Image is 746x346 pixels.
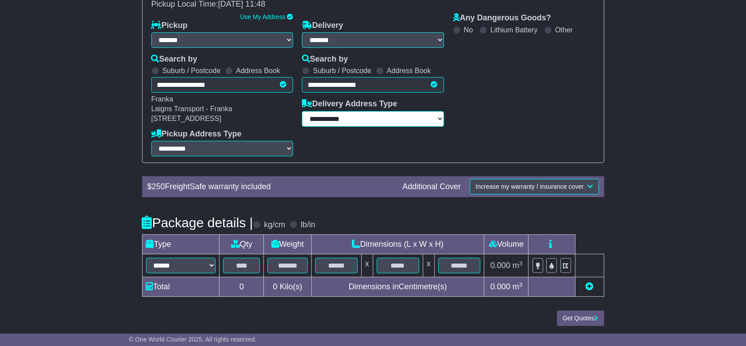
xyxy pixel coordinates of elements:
[555,26,573,34] label: Other
[264,235,312,254] td: Weight
[129,336,257,343] span: © One World Courier 2025. All rights reserved.
[302,21,343,31] label: Delivery
[513,261,523,270] span: m
[302,54,348,64] label: Search by
[423,254,434,277] td: x
[491,26,538,34] label: Lithium Battery
[143,182,398,192] div: $ FreightSafe warranty included
[484,235,529,254] td: Volume
[162,66,221,75] label: Suburb / Postcode
[519,260,523,267] sup: 3
[387,66,431,75] label: Address Book
[313,66,371,75] label: Suburb / Postcode
[151,54,197,64] label: Search by
[513,282,523,291] span: m
[151,95,174,103] span: Franka
[264,220,285,230] label: kg/cm
[302,99,397,109] label: Delivery Address Type
[220,277,264,297] td: 0
[301,220,315,230] label: lb/in
[142,277,220,297] td: Total
[586,282,594,291] a: Add new item
[151,115,221,122] span: [STREET_ADDRESS]
[151,105,232,113] span: Laigns Transport - Franka
[220,235,264,254] td: Qty
[519,281,523,288] sup: 3
[236,66,280,75] label: Address Book
[470,179,599,194] button: Increase my warranty / insurance cover
[264,277,312,297] td: Kilo(s)
[491,282,510,291] span: 0.000
[398,182,465,192] div: Additional Cover
[475,183,584,190] span: Increase my warranty / insurance cover
[240,13,285,20] a: Use My Address
[361,254,373,277] td: x
[152,182,165,191] span: 250
[557,311,604,326] button: Get Quotes
[311,235,484,254] td: Dimensions (L x W x H)
[273,282,278,291] span: 0
[453,13,551,23] label: Any Dangerous Goods?
[151,129,242,139] label: Pickup Address Type
[464,26,473,34] label: No
[311,277,484,297] td: Dimensions in Centimetre(s)
[151,21,188,31] label: Pickup
[142,215,253,230] h4: Package details |
[142,235,220,254] td: Type
[491,261,510,270] span: 0.000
